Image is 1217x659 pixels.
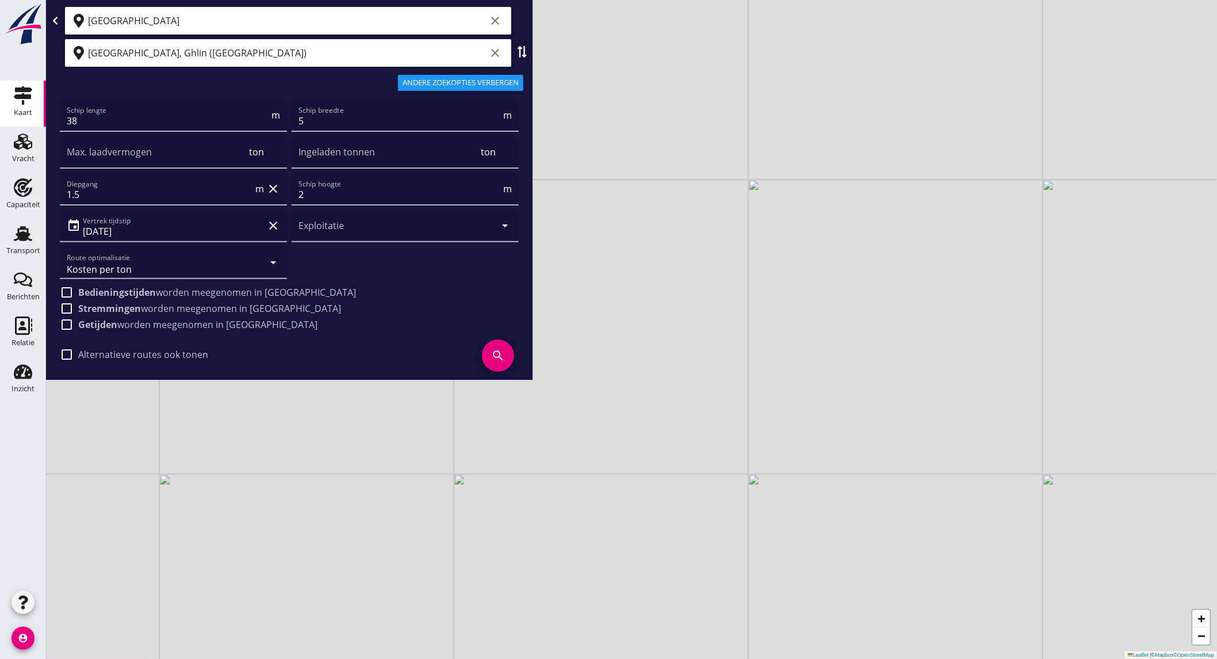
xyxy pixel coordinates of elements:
[269,108,280,122] div: m
[78,302,141,315] strong: Stremmingen
[488,46,502,60] i: clear
[501,108,512,122] div: m
[398,75,523,91] button: Andere zoekopties verbergen
[78,286,156,299] strong: Bedieningstijden
[1198,628,1205,643] span: −
[78,287,356,298] span: worden meegenomen in [GEOGRAPHIC_DATA]
[1128,652,1149,658] a: Leaflet
[83,222,264,241] input: Vertrek tijdstip
[67,264,132,275] div: Kosten per ton
[1177,652,1214,658] a: OpenStreetMap
[253,182,264,196] div: m
[6,201,40,208] div: Capaciteit
[298,112,501,130] input: Schip breedte
[12,385,35,393] div: Inzicht
[266,219,280,233] i: clear
[482,340,514,372] i: search
[78,349,208,360] label: Alternatieve routes ook tonen
[479,145,496,159] div: ton
[1155,652,1174,658] a: Mapbox
[88,44,486,62] input: Bestemming
[12,627,35,650] i: account_circle
[67,219,81,233] i: event
[1150,652,1151,658] span: |
[67,148,247,167] input: Max. laadvermogen
[1193,627,1210,645] a: Zoom out
[1193,610,1210,627] a: Zoom in
[6,247,40,254] div: Transport
[14,109,32,116] div: Kaart
[501,182,512,196] div: m
[298,185,501,204] input: Schip hoogte
[88,12,486,30] input: Vertrekpunt
[78,319,317,330] span: worden meegenomen in [GEOGRAPHIC_DATA]
[498,219,512,233] i: arrow_drop_down
[247,145,264,159] div: ton
[298,148,479,167] input: Ingeladen tonnen
[12,155,35,162] div: Vracht
[1198,611,1205,626] span: +
[67,185,253,204] input: Diepgang
[12,339,35,346] div: Relatie
[67,112,269,130] input: Schip lengte
[78,303,341,314] span: worden meegenomen in [GEOGRAPHIC_DATA]
[488,14,502,28] i: clear
[7,293,40,300] div: Berichten
[2,3,44,45] img: logo-small.a267ee39.svg
[266,256,280,269] i: arrow_drop_down
[403,77,519,89] div: Andere zoekopties verbergen
[266,182,280,196] i: clear
[1125,652,1217,659] div: © ©
[78,318,117,331] strong: Getijden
